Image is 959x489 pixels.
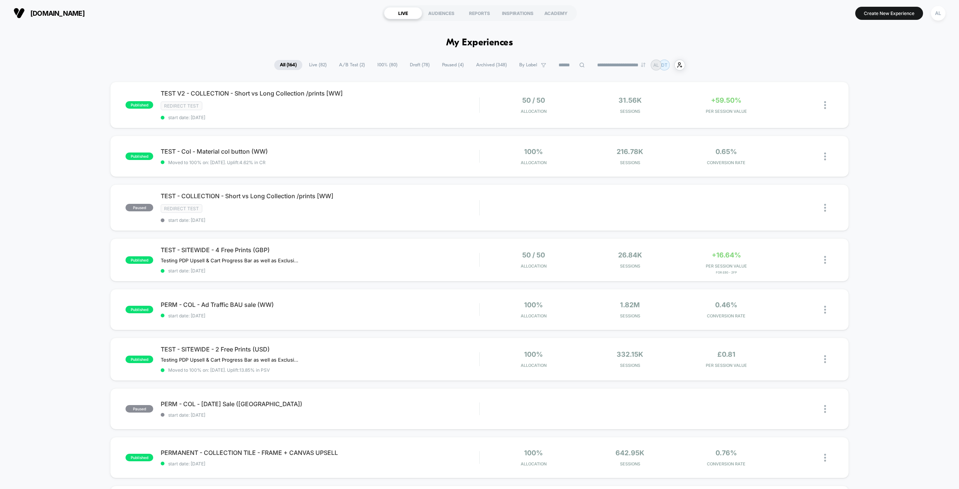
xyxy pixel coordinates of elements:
[824,101,826,109] img: close
[929,6,948,21] button: AL
[13,7,25,19] img: Visually logo
[125,204,153,211] span: paused
[125,153,153,160] span: published
[11,7,87,19] button: [DOMAIN_NAME]
[524,301,543,309] span: 100%
[161,148,479,155] span: TEST - Col - Material col button (WW)
[584,160,676,165] span: Sessions
[680,313,772,319] span: CONVERSION RATE
[161,90,479,97] span: TEST V2 - COLLECTION - Short vs Long Collection /prints [WW]
[521,461,547,467] span: Allocation
[715,301,737,309] span: 0.46%
[521,109,547,114] span: Allocation
[436,60,469,70] span: Paused ( 4 )
[680,263,772,269] span: PER SESSION VALUE
[404,60,435,70] span: Draft ( 78 )
[615,449,644,457] span: 642.95k
[584,263,676,269] span: Sessions
[618,96,642,104] span: 31.56k
[855,7,923,20] button: Create New Experience
[125,454,153,461] span: published
[824,454,826,462] img: close
[524,449,543,457] span: 100%
[641,63,645,67] img: end
[30,9,85,17] span: [DOMAIN_NAME]
[384,7,422,19] div: LIVE
[716,449,737,457] span: 0.76%
[537,7,575,19] div: ACADEMY
[422,7,460,19] div: AUDIENCES
[499,7,537,19] div: INSPIRATIONS
[161,115,479,120] span: start date: [DATE]
[161,257,300,263] span: Testing PDP Upsell & Cart Progress Bar as well as Exclusive Free Prints in the Cart
[161,345,479,353] span: TEST - SITEWIDE - 2 Free Prints (USD)
[161,246,479,254] span: TEST - SITEWIDE - 4 Free Prints (GBP)
[125,101,153,109] span: published
[661,62,668,68] p: DT
[680,363,772,368] span: PER SESSION VALUE
[617,148,643,156] span: 216.78k
[372,60,403,70] span: 100% ( 80 )
[161,217,479,223] span: start date: [DATE]
[824,306,826,314] img: close
[471,60,512,70] span: Archived ( 348 )
[125,405,153,413] span: paused
[274,60,302,70] span: All ( 164 )
[519,62,537,68] span: By Label
[446,37,513,48] h1: My Experiences
[680,271,772,274] span: for £80 - 2FP
[717,350,735,358] span: £0.81
[680,109,772,114] span: PER SESSION VALUE
[161,400,479,408] span: PERM - COL - [DATE] Sale ([GEOGRAPHIC_DATA])
[161,357,300,363] span: Testing PDP Upsell & Cart Progress Bar as well as Exclusive Free Prints in the Cart
[620,301,640,309] span: 1.82M
[460,7,499,19] div: REPORTS
[524,148,543,156] span: 100%
[712,251,741,259] span: +16.64%
[824,405,826,413] img: close
[824,355,826,363] img: close
[333,60,370,70] span: A/B Test ( 2 )
[584,363,676,368] span: Sessions
[680,461,772,467] span: CONVERSION RATE
[711,96,741,104] span: +59.50%
[161,192,479,200] span: TEST - COLLECTION - Short vs Long Collection /prints [WW]
[161,204,202,213] span: Redirect Test
[824,256,826,264] img: close
[521,160,547,165] span: Allocation
[125,356,153,363] span: published
[161,412,479,418] span: start date: [DATE]
[617,350,643,358] span: 332.15k
[716,148,737,156] span: 0.65%
[584,109,676,114] span: Sessions
[161,449,479,456] span: PERMANENT - COLLECTION TILE - FRAME + CANVAS UPSELL
[653,62,659,68] p: AL
[303,60,332,70] span: Live ( 82 )
[125,256,153,264] span: published
[680,160,772,165] span: CONVERSION RATE
[168,160,266,165] span: Moved to 100% on: [DATE] . Uplift: 4.62% in CR
[161,313,479,319] span: start date: [DATE]
[161,301,479,308] span: PERM - COL - Ad Traffic BAU sale (WW)
[618,251,642,259] span: 26.84k
[521,363,547,368] span: Allocation
[522,251,545,259] span: 50 / 50
[161,268,479,274] span: start date: [DATE]
[521,263,547,269] span: Allocation
[125,306,153,313] span: published
[161,461,479,467] span: start date: [DATE]
[524,350,543,358] span: 100%
[931,6,946,21] div: AL
[824,204,826,212] img: close
[824,153,826,160] img: close
[161,102,202,110] span: Redirect Test
[168,367,270,373] span: Moved to 100% on: [DATE] . Uplift: 13.85% in PSV
[584,461,676,467] span: Sessions
[522,96,545,104] span: 50 / 50
[584,313,676,319] span: Sessions
[521,313,547,319] span: Allocation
